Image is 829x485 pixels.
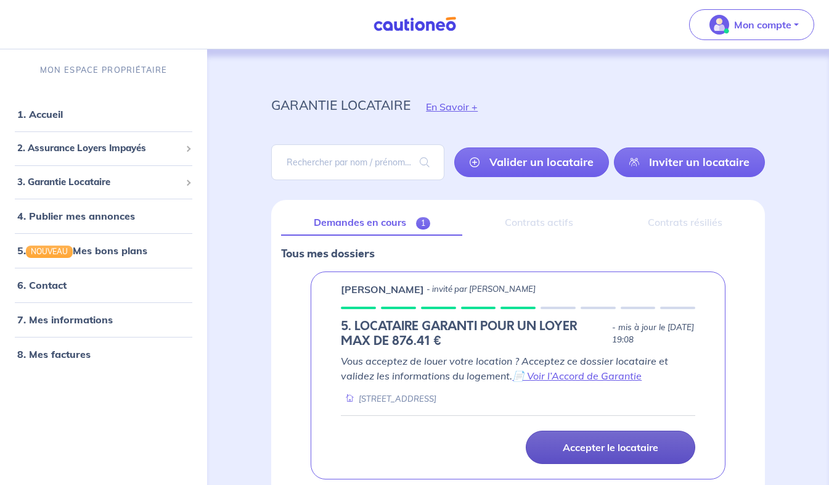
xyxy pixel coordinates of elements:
img: illu_account_valid_menu.svg [709,15,729,35]
a: Valider un locataire [454,147,609,177]
a: Accepter le locataire [526,431,695,464]
div: state: LANDLORD-CONTACT-IN-PENDING, Context: IN-LANDLORD,IN-MANAGEMENT-LANDLORD [341,319,695,349]
a: 5.NOUVEAUMes bons plans [17,244,147,257]
p: - invité par [PERSON_NAME] [427,283,536,296]
button: En Savoir + [410,89,493,125]
button: illu_account_valid_menu.svgMon compte [689,9,814,40]
div: 2. Assurance Loyers Impayés [5,136,202,160]
div: 7. Mes informations [5,307,202,332]
a: 7. Mes informations [17,313,113,326]
a: Inviter un locataire [614,147,765,177]
span: 2. Assurance Loyers Impayés [17,141,181,155]
a: Demandes en cours1 [281,210,462,236]
input: Rechercher par nom / prénom / mail du locataire [271,144,444,180]
span: search [405,145,444,180]
div: 1. Accueil [5,102,202,126]
div: 4. Publier mes annonces [5,204,202,228]
div: [STREET_ADDRESS] [341,393,436,405]
p: garantie locataire [271,94,410,116]
p: Tous mes dossiers [281,246,755,262]
div: 3. Garantie Locataire [5,170,202,194]
span: 1 [416,217,430,230]
span: 3. Garantie Locataire [17,175,181,189]
em: Vous acceptez de louer votre location ? Acceptez ce dossier locataire et validez les informations... [341,355,668,382]
p: MON ESPACE PROPRIÉTAIRE [40,64,167,76]
p: Mon compte [734,17,791,32]
div: 8. Mes factures [5,342,202,367]
img: Cautioneo [369,17,461,32]
a: 1. Accueil [17,108,63,120]
div: 6. Contact [5,273,202,297]
h5: 5. LOCATAIRE GARANTI POUR UN LOYER MAX DE 876.41 € [341,319,607,349]
p: - mis à jour le [DATE] 19:08 [612,321,695,346]
a: 8. Mes factures [17,348,91,360]
p: Accepter le locataire [563,441,658,454]
a: 4. Publier mes annonces [17,210,135,222]
p: [PERSON_NAME] [341,282,424,297]
div: 5.NOUVEAUMes bons plans [5,238,202,263]
a: 6. Contact [17,279,67,291]
a: 📄 Voir l’Accord de Garantie [512,370,642,382]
